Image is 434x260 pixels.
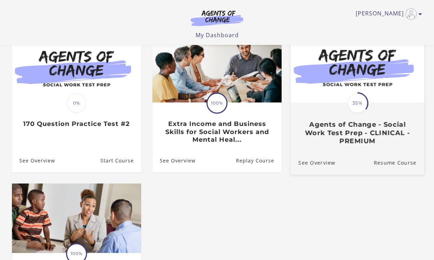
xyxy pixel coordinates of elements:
[236,149,282,172] a: Extra Income and Business Skills for Social Workers and Mental Heal...: Resume Course
[208,94,226,113] span: 100%
[291,151,335,174] a: Agents of Change - Social Work Test Prep - CLINICAL - PREMIUM: See Overview
[19,120,133,128] h3: 170 Question Practice Test #2
[67,94,86,113] span: 0%
[12,149,55,172] a: 170 Question Practice Test #2: See Overview
[356,8,419,20] a: Toggle menu
[374,151,424,174] a: Agents of Change - Social Work Test Prep - CLINICAL - PREMIUM: Resume Course
[152,149,196,172] a: Extra Income and Business Skills for Social Workers and Mental Heal...: See Overview
[298,121,416,145] h3: Agents of Change - Social Work Test Prep - CLINICAL - PREMIUM
[160,120,274,144] h3: Extra Income and Business Skills for Social Workers and Mental Heal...
[183,10,251,26] img: Agents of Change Logo
[196,31,239,39] a: My Dashboard
[100,149,141,172] a: 170 Question Practice Test #2: Resume Course
[348,93,367,113] span: 35%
